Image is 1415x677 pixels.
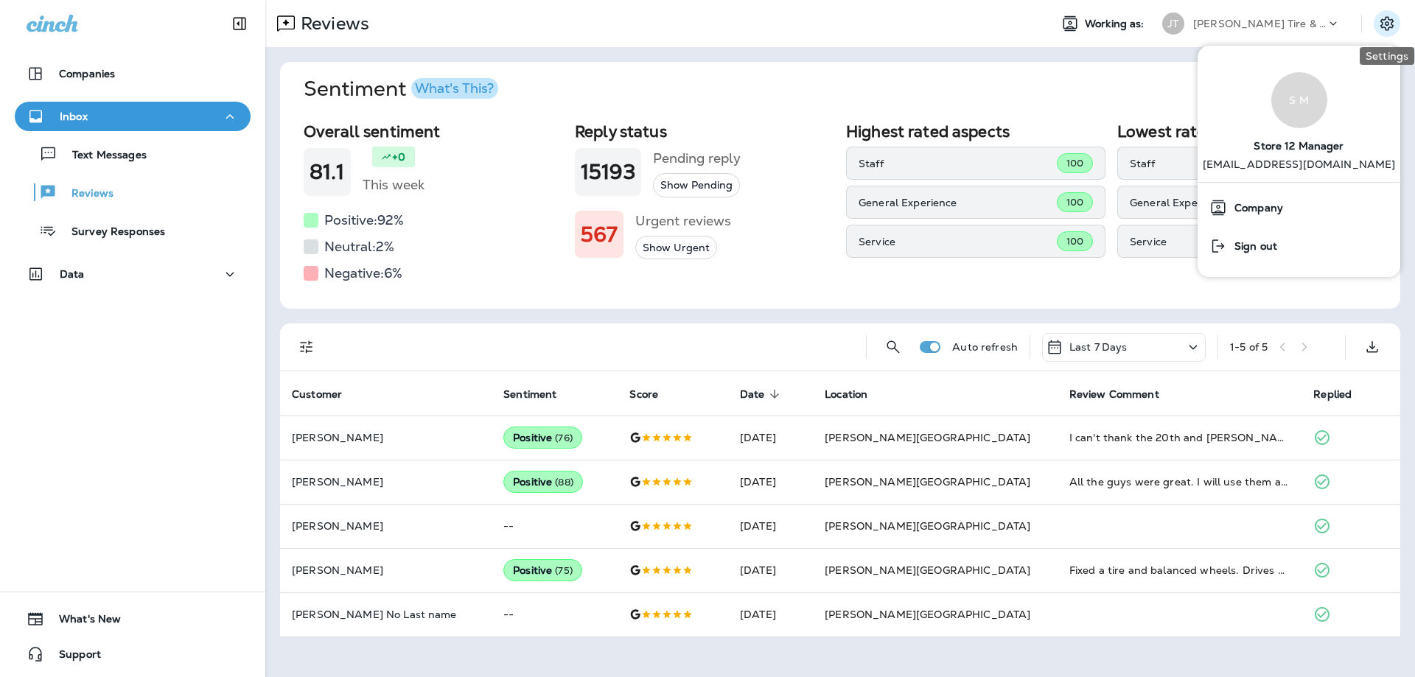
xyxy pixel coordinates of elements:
[60,111,88,122] p: Inbox
[324,235,394,259] h5: Neutral: 2 %
[310,160,345,184] h1: 81.1
[363,173,424,197] h5: This week
[825,475,1030,488] span: [PERSON_NAME][GEOGRAPHIC_DATA]
[825,608,1030,621] span: [PERSON_NAME][GEOGRAPHIC_DATA]
[1198,57,1400,182] a: S MStore 12 Manager [EMAIL_ADDRESS][DOMAIN_NAME]
[1069,474,1290,489] div: All the guys were great. I will use them again and again
[825,431,1030,444] span: [PERSON_NAME][GEOGRAPHIC_DATA]
[653,173,740,197] button: Show Pending
[1360,47,1414,65] div: Settings
[292,520,480,532] p: [PERSON_NAME]
[1069,430,1290,445] div: I can't thank the 20th and Harney Store enough for going to bat for me with the warranty company....
[292,476,480,488] p: [PERSON_NAME]
[292,432,480,443] p: [PERSON_NAME]
[1066,235,1083,248] span: 100
[555,564,573,577] span: ( 75 )
[1069,387,1178,401] span: Review Comment
[555,476,573,488] span: ( 88 )
[1066,196,1083,208] span: 100
[1198,227,1400,265] button: Sign out
[555,432,573,444] span: ( 76 )
[503,559,582,581] div: Positive
[411,78,498,99] button: What's This?
[1162,13,1184,35] div: JT
[15,177,251,208] button: Reviews
[503,387,576,401] span: Sentiment
[581,222,618,247] h1: 567
[59,68,115,80] p: Companies
[1313,388,1352,401] span: Replied
[503,427,582,449] div: Positive
[324,262,402,285] h5: Negative: 6 %
[219,9,260,38] button: Collapse Sidebar
[1227,240,1277,253] span: Sign out
[952,341,1018,353] p: Auto refresh
[728,548,813,592] td: [DATE]
[44,613,121,631] span: What's New
[1203,193,1394,222] a: Company
[728,504,813,548] td: [DATE]
[846,122,1105,141] h2: Highest rated aspects
[304,122,563,141] h2: Overall sentiment
[15,215,251,246] button: Survey Responses
[292,564,480,576] p: [PERSON_NAME]
[1069,563,1290,578] div: Fixed a tire and balanced wheels. Drives perfect now! in and out in a reasonable time
[280,116,1400,309] div: SentimentWhat's This?
[1254,128,1344,158] span: Store 12 Manager
[304,77,498,102] h1: Sentiment
[15,138,251,169] button: Text Messages
[292,388,342,401] span: Customer
[825,388,867,401] span: Location
[825,387,887,401] span: Location
[15,639,251,669] button: Support
[503,388,556,401] span: Sentiment
[57,187,113,201] p: Reviews
[415,82,494,95] div: What's This?
[635,209,731,233] h5: Urgent reviews
[878,332,908,362] button: Search Reviews
[492,592,618,636] td: --
[629,388,658,401] span: Score
[1374,10,1400,37] button: Settings
[740,388,765,401] span: Date
[1358,332,1387,362] button: Export as CSV
[728,592,813,636] td: [DATE]
[825,564,1030,577] span: [PERSON_NAME][GEOGRAPHIC_DATA]
[1203,158,1396,182] p: [EMAIL_ADDRESS][DOMAIN_NAME]
[859,158,1057,169] p: Staff
[1066,157,1083,169] span: 100
[825,519,1030,533] span: [PERSON_NAME][GEOGRAPHIC_DATA]
[392,150,405,164] p: +0
[728,460,813,504] td: [DATE]
[503,471,583,493] div: Positive
[295,13,369,35] p: Reviews
[57,225,165,239] p: Survey Responses
[44,648,101,666] span: Support
[1130,158,1335,169] p: Staff
[1130,236,1335,248] p: Service
[324,208,404,232] h5: Positive: 92 %
[740,387,784,401] span: Date
[57,149,147,163] p: Text Messages
[15,259,251,289] button: Data
[15,604,251,634] button: What's New
[60,268,85,280] p: Data
[1271,72,1327,128] div: S M
[1130,197,1335,208] p: General Experience
[1313,387,1371,401] span: Replied
[1069,341,1128,353] p: Last 7 Days
[635,236,717,260] button: Show Urgent
[15,102,251,131] button: Inbox
[1117,122,1377,141] h2: Lowest rated aspects
[1198,189,1400,227] button: Company
[581,160,635,184] h1: 15193
[1069,388,1159,401] span: Review Comment
[1230,341,1268,353] div: 1 - 5 of 5
[292,62,1412,116] button: SentimentWhat's This?
[292,387,361,401] span: Customer
[1085,18,1147,30] span: Working as:
[15,59,251,88] button: Companies
[859,197,1057,208] p: General Experience
[492,504,618,548] td: --
[292,332,321,362] button: Filters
